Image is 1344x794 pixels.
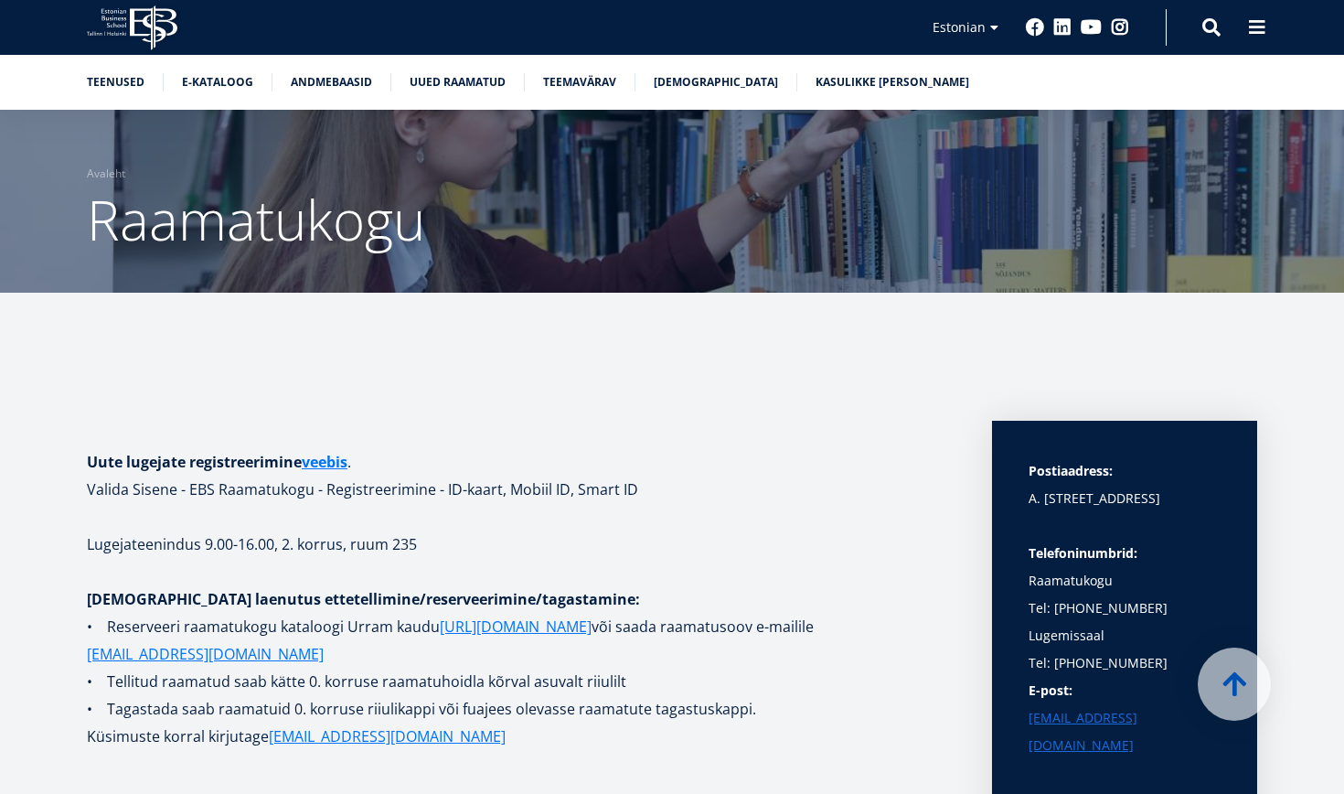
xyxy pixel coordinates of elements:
a: Kasulikke [PERSON_NAME] [816,73,969,91]
a: E-kataloog [182,73,253,91]
p: • Tellitud raamatud saab kätte 0. korruse raamatuhoidla kõrval asuvalt riiulilt [87,668,955,695]
a: [DEMOGRAPHIC_DATA] [654,73,778,91]
a: Facebook [1026,18,1044,37]
a: Youtube [1081,18,1102,37]
strong: [DEMOGRAPHIC_DATA] laenutus ettetellimine/reserveerimine/tagastamine: [87,589,640,609]
p: Raamatukogu [1029,540,1221,595]
p: Lugejateenindus 9.00-16.00, 2. korrus, ruum 235 [87,531,955,558]
a: [URL][DOMAIN_NAME] [440,613,592,640]
a: Instagram [1111,18,1129,37]
p: A. [STREET_ADDRESS] [1029,485,1221,512]
p: • Tagastada saab raamatuid 0. korruse riiulikappi või fuajees olevasse raamatute tagastuskappi. [87,695,955,723]
p: Tel: [PHONE_NUMBER] Lugemissaal [1029,595,1221,649]
a: Linkedin [1053,18,1072,37]
a: veebis [302,448,347,476]
a: Andmebaasid [291,73,372,91]
strong: E-post: [1029,681,1072,699]
a: Teenused [87,73,144,91]
span: Raamatukogu [87,182,425,257]
a: Avaleht [87,165,125,183]
p: Tel: [PHONE_NUMBER] [1029,649,1221,677]
strong: Telefoninumbrid: [1029,544,1137,562]
p: Küsimuste korral kirjutage [87,723,955,750]
a: [EMAIL_ADDRESS][DOMAIN_NAME] [269,723,506,750]
a: [EMAIL_ADDRESS][DOMAIN_NAME] [87,640,324,668]
strong: Uute lugejate registreerimine [87,452,347,472]
p: • Reserveeri raamatukogu kataloogi Urram kaudu või saada raamatusoov e-mailile [87,613,955,668]
strong: Postiaadress: [1029,462,1113,479]
a: Uued raamatud [410,73,506,91]
a: Teemavärav [543,73,616,91]
a: [EMAIL_ADDRESS][DOMAIN_NAME] [1029,704,1221,759]
h1: . Valida Sisene - EBS Raamatukogu - Registreerimine - ID-kaart, Mobiil ID, Smart ID [87,448,955,503]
